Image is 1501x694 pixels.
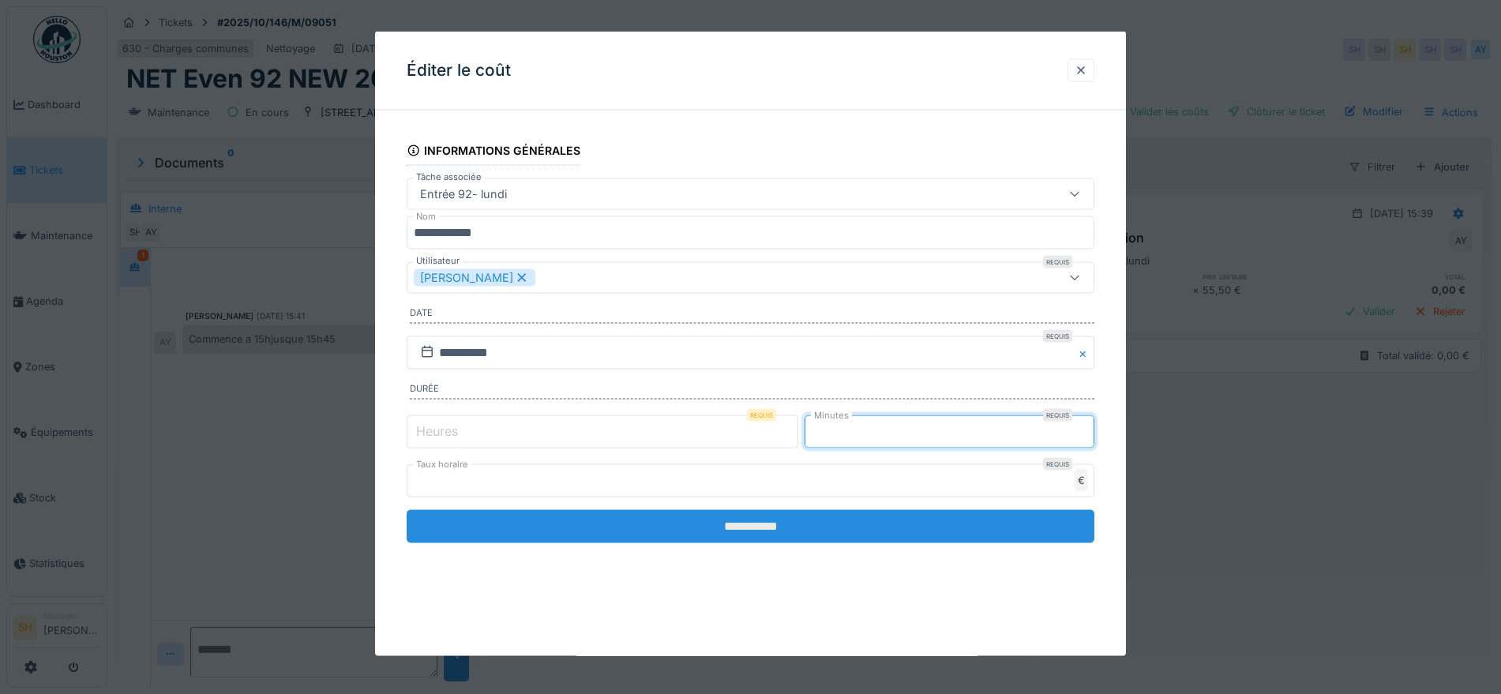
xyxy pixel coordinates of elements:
label: Minutes [811,408,852,422]
div: Requis [1043,256,1072,268]
label: Nom [413,210,439,223]
div: Requis [1043,329,1072,342]
div: Requis [1043,457,1072,470]
div: € [1075,469,1088,490]
label: Date [410,306,1094,324]
h3: Éditer le coût [407,61,511,81]
label: Durée [410,381,1094,399]
div: Informations générales [407,139,580,166]
div: Entrée 92- lundi [414,186,513,203]
div: Requis [1043,408,1072,421]
label: Heures [413,421,461,440]
label: Utilisateur [413,254,463,268]
button: Close [1077,336,1094,369]
label: Tâche associée [413,171,485,184]
div: Requis [747,408,776,421]
label: Taux horaire [413,457,471,471]
div: [PERSON_NAME] [414,269,535,287]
